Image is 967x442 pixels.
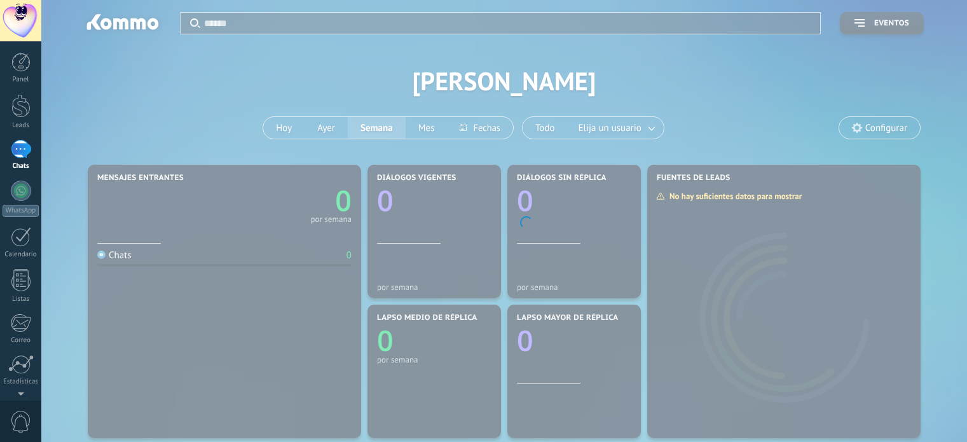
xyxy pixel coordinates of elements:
div: Chats [3,162,39,170]
div: Leads [3,121,39,130]
div: Listas [3,295,39,303]
div: Calendario [3,251,39,259]
div: Panel [3,76,39,84]
div: WhatsApp [3,205,39,217]
div: Correo [3,336,39,345]
div: Estadísticas [3,378,39,386]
